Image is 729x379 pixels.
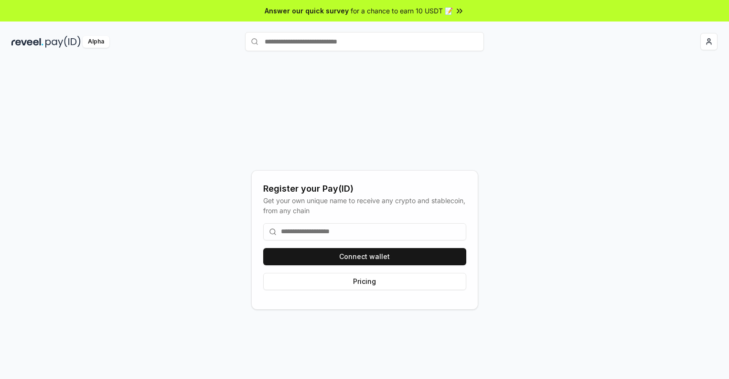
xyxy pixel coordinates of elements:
div: Get your own unique name to receive any crypto and stablecoin, from any chain [263,195,466,216]
div: Register your Pay(ID) [263,182,466,195]
img: reveel_dark [11,36,43,48]
span: for a chance to earn 10 USDT 📝 [351,6,453,16]
img: pay_id [45,36,81,48]
button: Connect wallet [263,248,466,265]
span: Answer our quick survey [265,6,349,16]
button: Pricing [263,273,466,290]
div: Alpha [83,36,109,48]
